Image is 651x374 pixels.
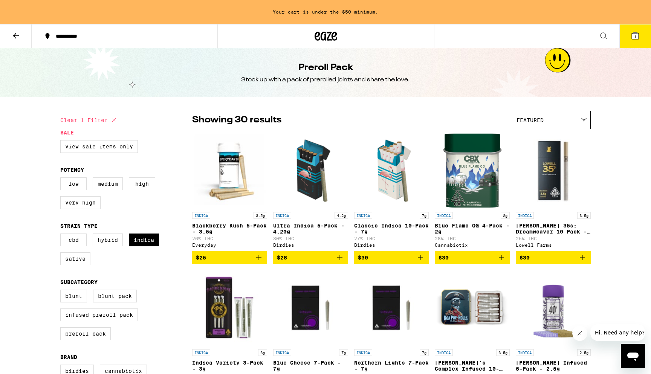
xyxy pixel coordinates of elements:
[590,324,645,341] iframe: Message from company
[435,236,510,241] p: 28% THC
[273,349,291,356] p: INDICA
[277,255,287,261] span: $28
[354,360,429,372] p: Northern Lights 7-Pack - 7g
[443,133,502,208] img: Cannabiotix - Blue Flame OG 4-Pack - 2g
[60,223,98,229] legend: Strain Type
[273,236,348,241] p: 30% THC
[192,133,267,251] a: Open page for Blackberry Kush 5-Pack - 3.5g from Everyday
[435,133,510,251] a: Open page for Blue Flame OG 4-Pack - 2g from Cannabiotix
[192,133,267,208] img: Everyday - Blackberry Kush 5-Pack - 3.5g
[93,290,137,302] label: Blunt Pack
[60,177,87,190] label: Low
[192,212,210,219] p: INDICA
[354,251,429,264] button: Add to bag
[420,212,429,219] p: 7g
[273,212,291,219] p: INDICA
[517,117,544,123] span: Featured
[516,360,591,372] p: [PERSON_NAME] Infused 5-Pack - 2.5g
[192,243,267,247] div: Everyday
[93,234,123,246] label: Hybrid
[435,360,510,372] p: [PERSON_NAME]'s Complex Infused 10-pack - 3.5g
[335,212,348,219] p: 4.2g
[354,212,372,219] p: INDICA
[354,133,429,208] img: Birdies - Classic Indica 10-Pack - 7g
[354,236,429,241] p: 27% THC
[439,255,449,261] span: $30
[516,243,591,247] div: Lowell Farms
[273,243,348,247] div: Birdies
[241,76,410,84] div: Stock up with a pack of prerolled joints and share the love.
[354,243,429,247] div: Birdies
[339,349,348,356] p: 7g
[273,251,348,264] button: Add to bag
[258,349,267,356] p: 3g
[501,212,510,219] p: 2g
[129,177,155,190] label: High
[60,308,138,321] label: Infused Preroll Pack
[435,223,510,235] p: Blue Flame OG 4-Pack - 2g
[354,349,372,356] p: INDICA
[354,270,429,345] img: Circles Base Camp - Northern Lights 7-Pack - 7g
[435,212,453,219] p: INDICA
[420,349,429,356] p: 7g
[516,270,591,345] img: STIIIZY - King Louis XIII Infused 5-Pack - 2.5g
[60,140,138,153] label: View Sale Items Only
[435,243,510,247] div: Cannabiotix
[435,349,453,356] p: INDICA
[572,326,587,341] iframe: Close message
[516,251,591,264] button: Add to bag
[435,270,510,345] img: Koa - Napoleon's Complex Infused 10-pack - 3.5g
[273,360,348,372] p: Blue Cheese 7-Pack - 7g
[192,223,267,235] p: Blackberry Kush 5-Pack - 3.5g
[273,133,348,208] img: Birdies - Ultra Indica 5-Pack - 4.20g
[273,270,348,345] img: Circles Base Camp - Blue Cheese 7-Pack - 7g
[358,255,368,261] span: $30
[129,234,159,246] label: Indica
[621,344,645,368] iframe: Button to launch messaging window
[496,349,510,356] p: 3.5g
[254,212,267,219] p: 3.5g
[60,290,87,302] label: Blunt
[192,270,267,345] img: Pacific Stone - Indica Variety 3-Pack - 3g
[192,251,267,264] button: Add to bag
[192,236,267,241] p: 26% THC
[196,255,206,261] span: $25
[60,252,90,265] label: Sativa
[60,167,84,173] legend: Potency
[577,212,591,219] p: 3.5g
[93,177,123,190] label: Medium
[516,133,591,208] img: Lowell Farms - Lowell 35s: Dreamweaver 10 Pack - 3.5g
[60,111,118,130] button: Clear 1 filter
[60,234,87,246] label: CBD
[192,360,267,372] p: Indica Variety 3-Pack - 3g
[60,279,98,285] legend: Subcategory
[516,223,591,235] p: [PERSON_NAME] 35s: Dreamweaver 10 Pack - 3.5g
[354,133,429,251] a: Open page for Classic Indica 10-Pack - 7g from Birdies
[619,24,651,48] button: 1
[634,34,636,39] span: 1
[60,327,111,340] label: Preroll Pack
[60,130,74,136] legend: Sale
[192,114,281,127] p: Showing 30 results
[435,251,510,264] button: Add to bag
[273,223,348,235] p: Ultra Indica 5-Pack - 4.20g
[516,133,591,251] a: Open page for Lowell 35s: Dreamweaver 10 Pack - 3.5g from Lowell Farms
[516,236,591,241] p: 25% THC
[577,349,591,356] p: 2.5g
[516,212,534,219] p: INDICA
[298,61,353,74] h1: Preroll Pack
[520,255,530,261] span: $30
[516,349,534,356] p: INDICA
[60,354,77,360] legend: Brand
[354,223,429,235] p: Classic Indica 10-Pack - 7g
[273,133,348,251] a: Open page for Ultra Indica 5-Pack - 4.20g from Birdies
[60,196,101,209] label: Very High
[192,349,210,356] p: INDICA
